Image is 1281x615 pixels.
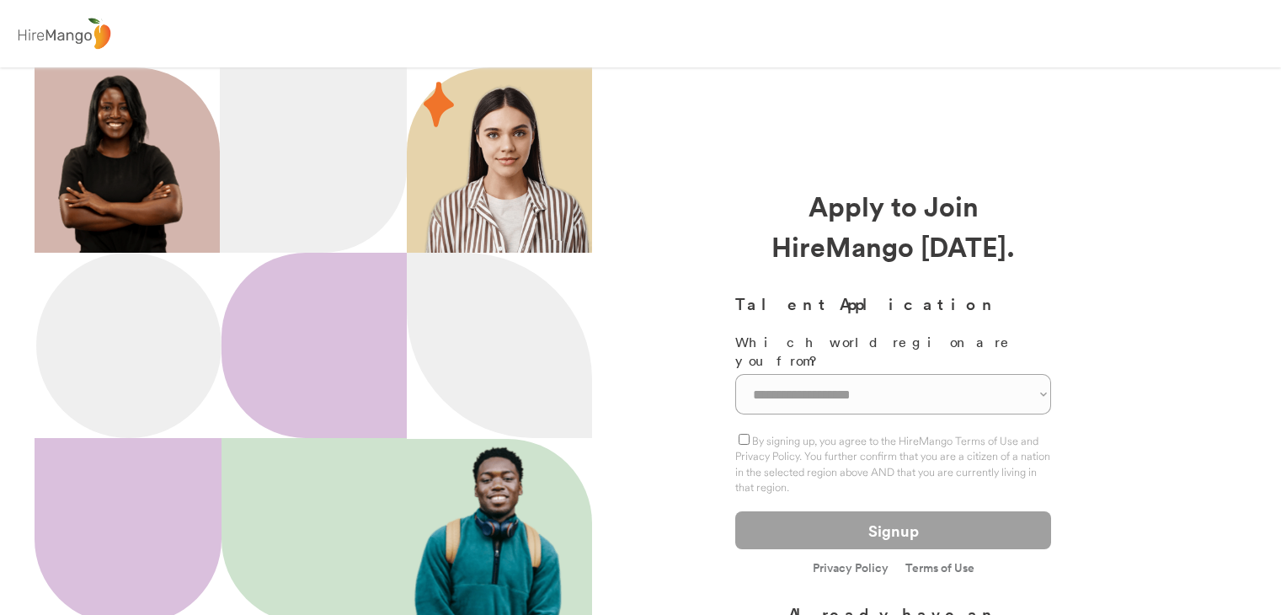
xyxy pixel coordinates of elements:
[424,82,454,127] img: 29
[905,562,974,574] a: Terms of Use
[735,333,1051,371] div: Which world region are you from?
[735,434,1050,494] label: By signing up, you agree to the HireMango Terms of Use and Privacy Policy. You further confirm th...
[38,67,202,253] img: 200x220.png
[813,562,889,576] a: Privacy Policy
[13,14,115,54] img: logo%20-%20hiremango%20gray.png
[735,291,1051,316] h3: Talent Application
[424,84,592,253] img: hispanic%20woman.png
[735,511,1051,549] button: Signup
[36,253,222,438] img: Ellipse%2012
[735,185,1051,266] div: Apply to Join HireMango [DATE].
